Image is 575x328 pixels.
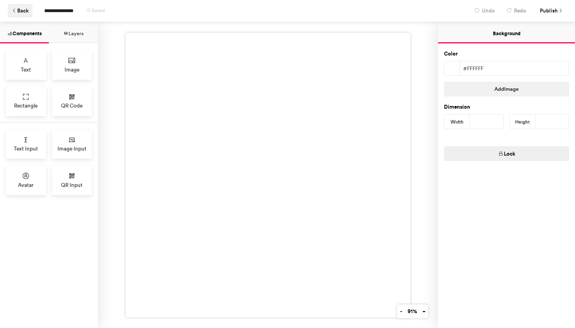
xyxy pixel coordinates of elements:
span: Text Input [14,145,38,152]
button: Background [438,22,575,43]
iframe: Drift Widget Chat Controller [536,289,566,319]
button: Layers [49,22,98,43]
span: Image [65,66,79,73]
span: QR Code [61,102,83,109]
div: Height [510,115,535,129]
button: Lock [444,146,569,161]
label: Dimension [444,103,470,111]
span: Image Input [57,145,86,152]
button: + [419,305,428,318]
button: 91% [404,305,420,318]
button: Back [8,4,32,18]
span: Publish [540,4,558,18]
button: AddImage [444,82,569,97]
div: #ffffff [460,61,569,75]
span: Rectangle [14,102,38,109]
span: Avatar [18,181,34,189]
button: Publish [534,4,567,18]
div: Width [444,115,470,129]
span: Text [21,66,31,73]
button: - [397,305,405,318]
span: QR Input [61,181,83,189]
label: Color [444,50,458,58]
span: Saved [92,8,105,13]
